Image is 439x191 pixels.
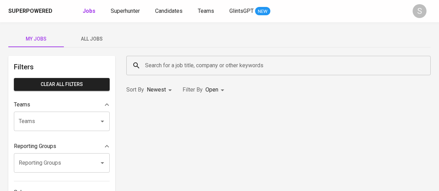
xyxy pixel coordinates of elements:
a: Teams [198,7,216,16]
span: Teams [198,8,214,14]
div: Teams [14,98,110,112]
div: Open [205,84,227,96]
img: app logo [54,6,63,16]
p: Reporting Groups [14,142,56,150]
div: Newest [147,84,174,96]
span: NEW [255,8,270,15]
span: GlintsGPT [229,8,254,14]
div: S [413,4,427,18]
span: All Jobs [68,35,115,43]
a: Superpoweredapp logo [8,6,63,16]
p: Filter By [183,86,203,94]
span: Clear All filters [19,80,104,89]
span: Superhunter [111,8,140,14]
p: Sort By [126,86,144,94]
span: Open [205,86,218,93]
a: GlintsGPT NEW [229,7,270,16]
h6: Filters [14,61,110,72]
button: Open [98,116,107,126]
div: Reporting Groups [14,139,110,153]
p: Newest [147,86,166,94]
a: Jobs [83,7,97,16]
p: Teams [14,101,30,109]
a: Candidates [155,7,184,16]
div: Superpowered [8,7,52,15]
span: Candidates [155,8,183,14]
b: Jobs [83,8,95,14]
button: Clear All filters [14,78,110,91]
a: Superhunter [111,7,141,16]
button: Open [98,158,107,168]
span: My Jobs [12,35,60,43]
